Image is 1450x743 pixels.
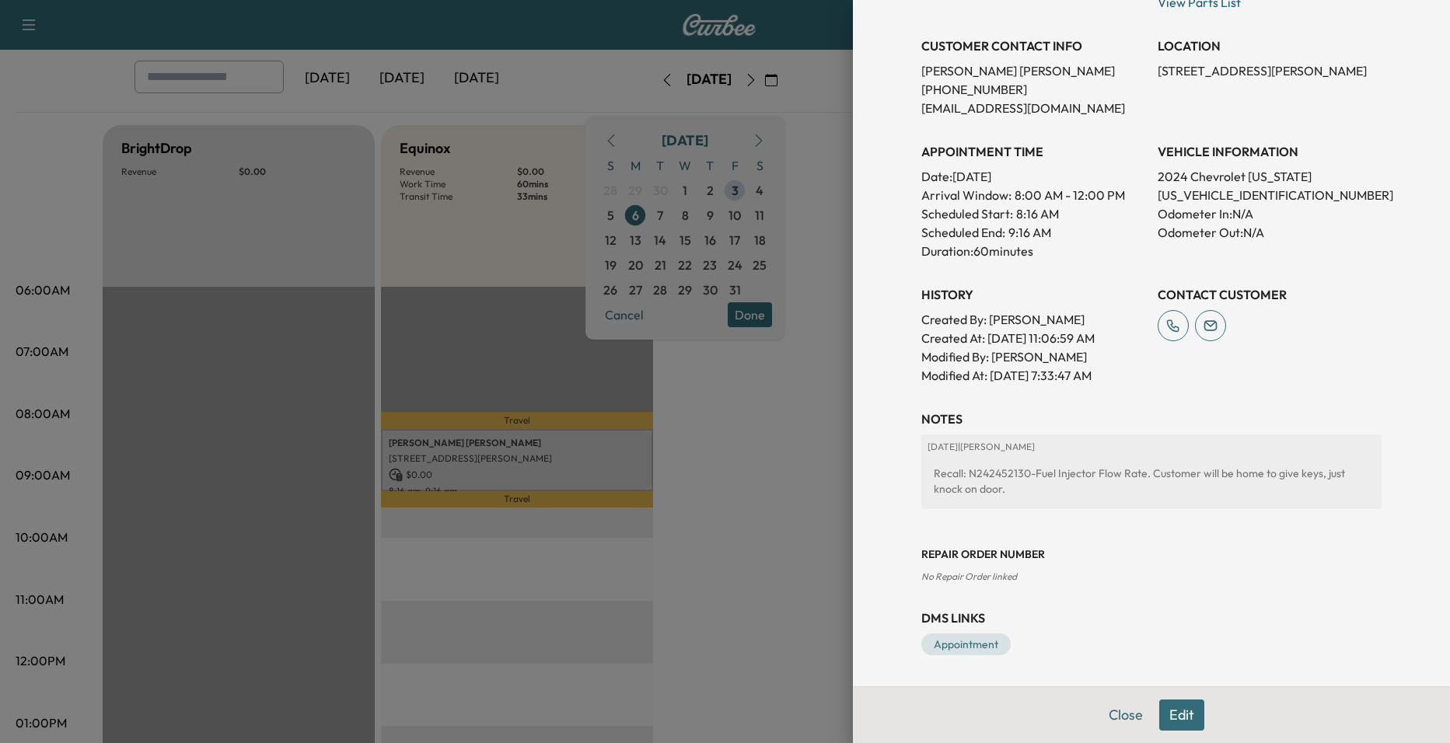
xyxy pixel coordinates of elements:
[928,441,1375,453] p: [DATE] | [PERSON_NAME]
[1158,285,1382,304] h3: CONTACT CUSTOMER
[921,242,1145,260] p: Duration: 60 minutes
[1158,204,1382,223] p: Odometer In: N/A
[1159,699,1204,731] button: Edit
[1158,167,1382,186] p: 2024 Chevrolet [US_STATE]
[1158,223,1382,242] p: Odometer Out: N/A
[921,570,1017,582] span: No Repair Order linked
[1158,142,1382,161] h3: VEHICLE INFORMATION
[921,142,1145,161] h3: APPOINTMENT TIME
[1016,204,1059,223] p: 8:16 AM
[921,37,1145,55] h3: CUSTOMER CONTACT INFO
[921,186,1145,204] p: Arrival Window:
[921,410,1382,428] h3: NOTES
[921,223,1005,242] p: Scheduled End:
[921,310,1145,329] p: Created By : [PERSON_NAME]
[1158,186,1382,204] p: [US_VEHICLE_IDENTIFICATION_NUMBER]
[1158,37,1382,55] h3: LOCATION
[921,329,1145,347] p: Created At : [DATE] 11:06:59 AM
[921,609,1382,627] h3: DMS Links
[921,99,1145,117] p: [EMAIL_ADDRESS][DOMAIN_NAME]
[1099,699,1153,731] button: Close
[921,204,1013,223] p: Scheduled Start:
[928,459,1375,503] div: Recall: N242452130-Fuel Injector Flow Rate. Customer will be home to give keys, just knock on door.
[921,366,1145,385] p: Modified At : [DATE] 7:33:47 AM
[921,285,1145,304] h3: History
[1158,61,1382,80] p: [STREET_ADDRESS][PERSON_NAME]
[921,61,1145,80] p: [PERSON_NAME] [PERSON_NAME]
[921,633,1011,655] a: Appointment
[1008,223,1051,242] p: 9:16 AM
[921,347,1145,366] p: Modified By : [PERSON_NAME]
[921,167,1145,186] p: Date: [DATE]
[921,80,1145,99] p: [PHONE_NUMBER]
[921,546,1382,562] h3: Repair Order number
[1015,186,1125,204] span: 8:00 AM - 12:00 PM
